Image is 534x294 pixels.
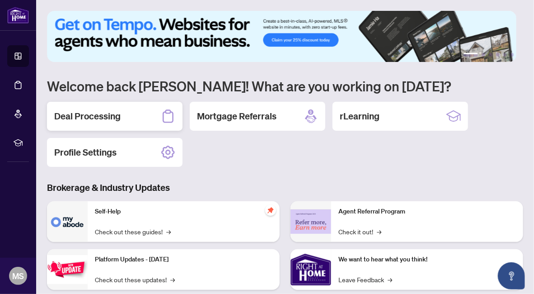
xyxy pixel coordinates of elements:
[166,227,171,237] span: →
[47,181,523,194] h3: Brokerage & Industry Updates
[197,110,276,123] h2: Mortgage Referrals
[290,249,331,290] img: We want to hear what you think!
[265,205,276,216] span: pushpin
[95,255,272,265] p: Platform Updates - [DATE]
[388,275,392,285] span: →
[338,275,392,285] a: Leave Feedback→
[511,53,514,57] button: 6
[340,110,379,123] h2: rLearning
[170,275,175,285] span: →
[47,77,523,95] h1: Welcome back [PERSON_NAME]! What are you working on [DATE]?
[338,207,516,217] p: Agent Referral Program
[95,207,272,217] p: Self-Help
[338,255,516,265] p: We want to hear what you think!
[338,227,381,237] a: Check it out!→
[503,53,507,57] button: 5
[464,53,478,57] button: 1
[489,53,492,57] button: 3
[12,270,24,282] span: MS
[7,7,29,24] img: logo
[54,110,121,123] h2: Deal Processing
[482,53,485,57] button: 2
[290,209,331,234] img: Agent Referral Program
[47,11,516,62] img: Slide 0
[95,227,171,237] a: Check out these guides!→
[496,53,500,57] button: 4
[54,146,117,159] h2: Profile Settings
[47,255,88,284] img: Platform Updates - July 21, 2025
[47,201,88,242] img: Self-Help
[95,275,175,285] a: Check out these updates!→
[498,262,525,289] button: Open asap
[377,227,381,237] span: →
